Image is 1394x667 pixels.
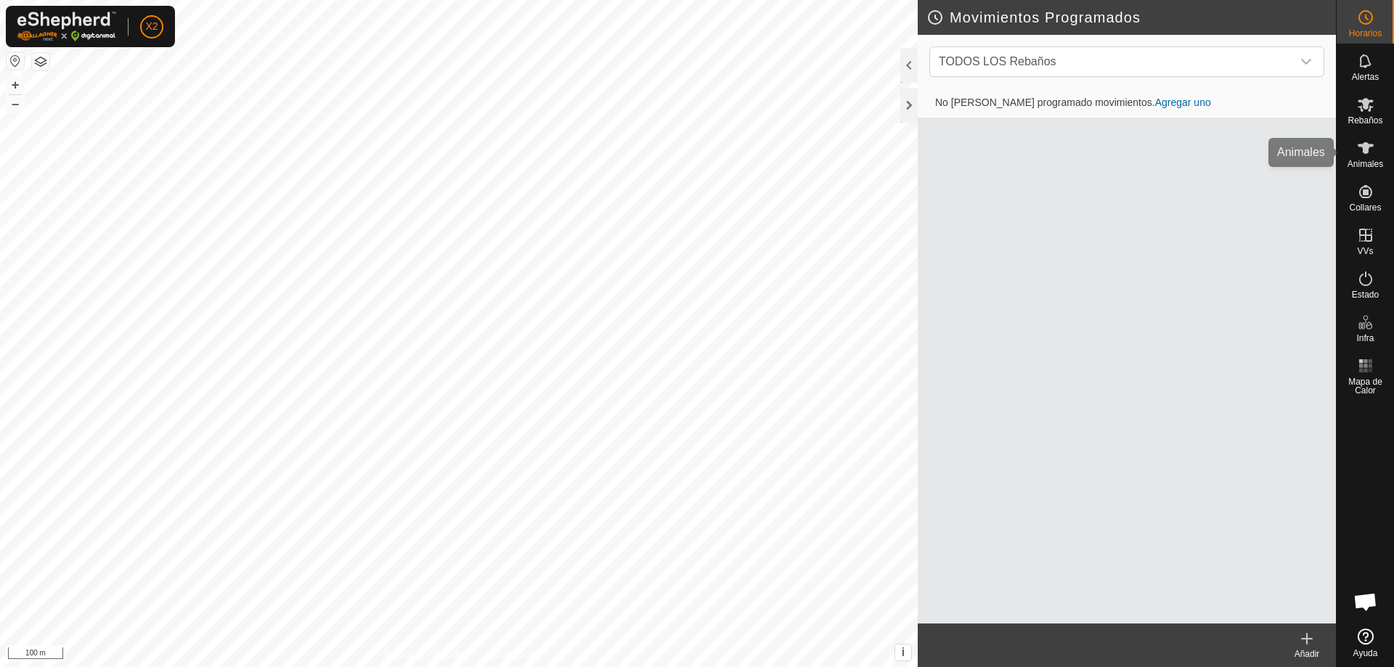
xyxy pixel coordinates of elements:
span: Animales [1348,160,1383,168]
a: Agregar uno [1155,97,1211,108]
div: dropdown trigger [1292,47,1321,76]
button: i [895,645,911,660]
span: Estado [1352,290,1379,299]
span: Ayuda [1353,649,1378,658]
h2: Movimientos Programados [926,9,1336,26]
span: TODOS LOS Rebaños [933,47,1292,76]
div: Chat abierto [1344,580,1387,623]
span: i [902,646,905,658]
span: Collares [1349,203,1381,212]
div: Añadir [1278,647,1336,660]
span: Infra [1356,334,1374,343]
span: X2 [145,19,158,34]
a: Contáctenos [485,648,534,661]
button: – [7,95,24,112]
span: Alertas [1352,73,1379,81]
button: + [7,76,24,94]
a: Política de Privacidad [384,648,468,661]
span: VVs [1357,247,1373,255]
a: Ayuda [1337,623,1394,663]
span: TODOS LOS Rebaños [939,55,1056,67]
span: Horarios [1349,29,1382,38]
span: No [PERSON_NAME] programado movimientos. [924,97,1223,108]
span: Mapa de Calor [1340,377,1390,395]
button: Capas del Mapa [32,53,49,70]
img: Logo Gallagher [17,12,116,41]
button: Restablecer Mapa [7,52,24,70]
span: Rebaños [1348,116,1382,125]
